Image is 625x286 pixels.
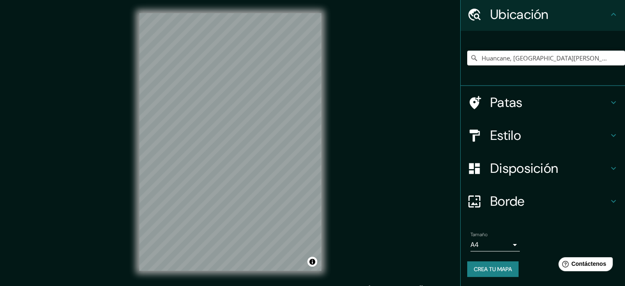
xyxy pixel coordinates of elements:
[490,193,525,210] font: Borde
[139,13,321,271] canvas: Mapa
[467,261,519,277] button: Crea tu mapa
[552,254,616,277] iframe: Lanzador de widgets de ayuda
[461,86,625,119] div: Patas
[490,127,521,144] font: Estilo
[461,152,625,185] div: Disposición
[490,94,523,111] font: Patas
[470,231,487,238] font: Tamaño
[474,265,512,273] font: Crea tu mapa
[470,238,520,251] div: A4
[490,6,549,23] font: Ubicación
[307,257,317,267] button: Activar o desactivar atribución
[461,119,625,152] div: Estilo
[461,185,625,218] div: Borde
[490,160,558,177] font: Disposición
[470,240,479,249] font: A4
[467,51,625,65] input: Elige tu ciudad o zona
